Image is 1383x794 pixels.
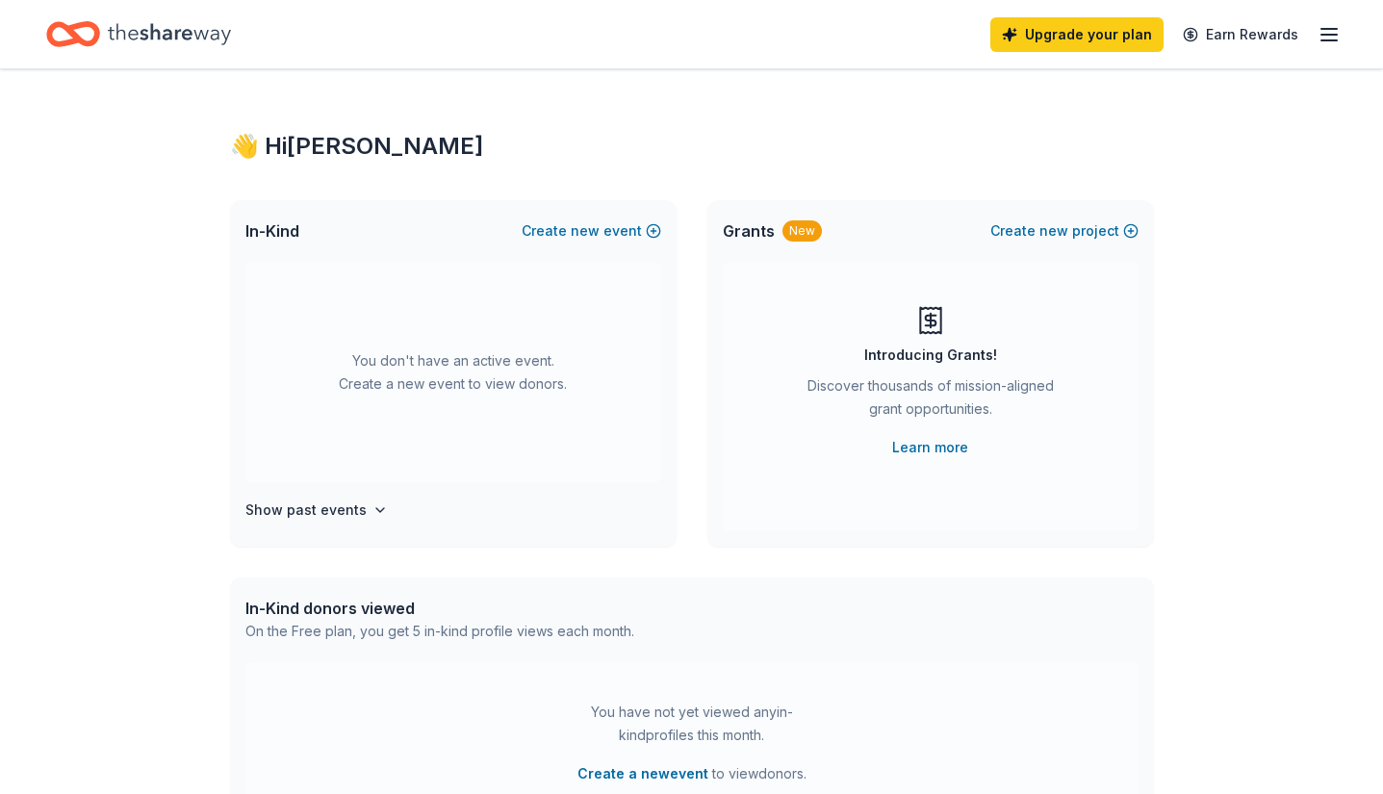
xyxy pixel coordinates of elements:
[577,762,708,785] button: Create a newevent
[522,219,661,243] button: Createnewevent
[572,701,812,747] div: You have not yet viewed any in-kind profiles this month.
[800,374,1062,428] div: Discover thousands of mission-aligned grant opportunities.
[1039,219,1068,243] span: new
[1171,17,1310,52] a: Earn Rewards
[864,344,997,367] div: Introducing Grants!
[245,597,634,620] div: In-Kind donors viewed
[892,436,968,459] a: Learn more
[990,219,1139,243] button: Createnewproject
[245,499,367,522] h4: Show past events
[782,220,822,242] div: New
[571,219,600,243] span: new
[245,620,634,643] div: On the Free plan, you get 5 in-kind profile views each month.
[46,12,231,57] a: Home
[245,499,388,522] button: Show past events
[230,131,1154,162] div: 👋 Hi [PERSON_NAME]
[245,262,661,483] div: You don't have an active event. Create a new event to view donors.
[577,762,807,785] span: to view donors .
[245,219,299,243] span: In-Kind
[723,219,775,243] span: Grants
[990,17,1164,52] a: Upgrade your plan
